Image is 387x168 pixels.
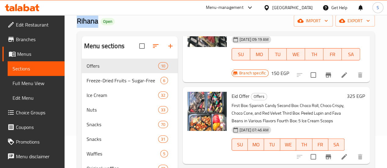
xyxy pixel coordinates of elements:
span: Snacks [87,135,158,143]
button: TH [296,138,312,151]
span: import [299,17,328,25]
h2: Menu sections [84,41,125,51]
button: delete [353,68,367,82]
div: Open [101,18,115,25]
div: items [158,91,168,99]
span: Offers [251,93,267,100]
a: Choice Groups [2,105,65,120]
span: Rihana [77,14,98,28]
span: MO [250,140,262,149]
button: MO [248,138,264,151]
button: Branch-specific-item [321,68,336,82]
span: 70 [158,122,168,127]
button: MO [250,48,269,60]
span: Snacks [87,121,158,128]
span: FR [315,140,326,149]
span: Menu disclaimer [16,153,60,160]
a: Edit menu item [340,71,348,79]
span: TU [271,50,285,59]
span: Full Menu View [13,80,60,87]
span: S [377,4,379,11]
span: 32 [158,92,168,98]
span: Select to update [307,69,320,81]
button: export [335,15,375,27]
span: [DATE] 07:46 AM [237,127,271,133]
div: Nuts33 [82,102,178,117]
span: Ice Cream [87,91,158,99]
button: SU [232,48,250,60]
div: items [160,77,168,84]
span: Select all sections [136,40,148,52]
img: Eid Offer [188,92,227,131]
a: Edit Restaurant [2,17,65,32]
button: TU [264,138,280,151]
span: Edit Restaurant [16,21,60,28]
span: FR [326,50,339,59]
span: SA [344,50,358,59]
a: Promotions [2,134,65,149]
span: SU [234,50,248,59]
div: [GEOGRAPHIC_DATA] [272,4,313,11]
span: Branch specific [237,70,268,76]
button: delete [353,149,367,164]
span: WE [289,50,303,59]
div: Offers [251,93,267,100]
span: Coupons [16,123,60,131]
span: Select to update [307,150,320,163]
h6: 325 EGP [347,92,365,100]
div: Ice Cream32 [82,88,178,102]
div: items [160,150,168,157]
div: items [158,106,168,113]
button: TH [305,48,323,60]
span: Waffles [87,150,160,157]
a: Branches [2,32,65,47]
p: First Box: Spanish Candy Second Box: Choco Roll, Choco Crispy, Choco Cone, and Red Velvet Third B... [232,102,344,125]
span: Eid Offer [232,91,250,101]
button: SU [232,138,248,151]
a: Edit Menu [8,91,65,105]
div: Menu-management [206,4,244,11]
div: Waffles5 [82,146,178,161]
div: Snacks31 [82,132,178,146]
span: SA [331,140,342,149]
button: TU [269,48,287,60]
button: SA [342,48,360,60]
span: WE [283,140,294,149]
span: export [340,17,370,25]
span: 5 [161,151,168,157]
span: Sort sections [148,39,163,53]
a: Full Menu View [8,76,65,91]
div: items [158,121,168,128]
span: Promotions [16,138,60,145]
button: Branch-specific-item [321,149,336,164]
button: import [294,15,333,27]
span: [DATE] 09:19 AM [237,37,271,42]
button: FR [323,48,342,60]
span: Edit Menu [13,94,60,102]
a: Menu disclaimer [2,149,65,164]
a: Sections [8,61,65,76]
span: MO [253,50,266,59]
div: Offers10 [82,59,178,73]
span: Menus [17,50,60,58]
span: Branches [16,36,60,43]
button: SA [328,138,344,151]
span: Nuts [87,106,158,113]
span: TH [307,50,321,59]
div: items [158,62,168,70]
span: TU [266,140,278,149]
button: Add section [163,39,178,53]
button: WE [287,48,305,60]
span: Freeze-Dried Fruits – Sugar-Free [87,77,160,84]
h6: 150 EGP [271,69,289,77]
span: 33 [158,107,168,113]
span: Offers [87,62,158,70]
div: Freeze-Dried Fruits – Sugar-Free6 [82,73,178,88]
div: items [158,135,168,143]
span: 31 [158,136,168,142]
span: TH [299,140,310,149]
span: Open [101,19,115,24]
